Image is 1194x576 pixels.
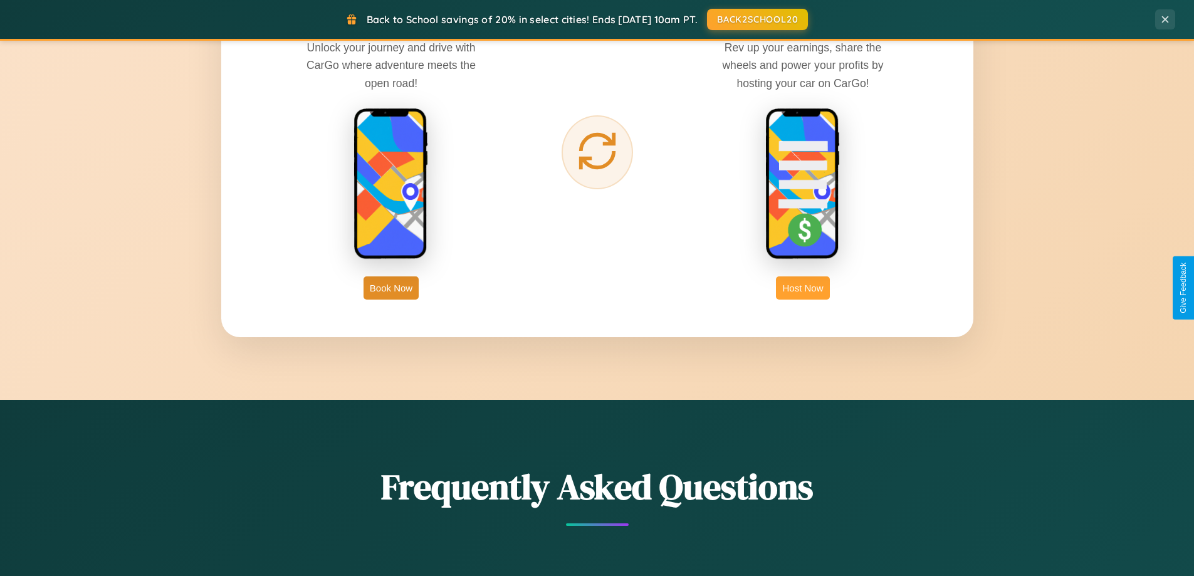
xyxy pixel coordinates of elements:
p: Unlock your journey and drive with CarGo where adventure meets the open road! [297,39,485,92]
img: host phone [765,108,841,261]
button: BACK2SCHOOL20 [707,9,808,30]
h2: Frequently Asked Questions [221,463,973,511]
button: Book Now [364,276,419,300]
button: Host Now [776,276,829,300]
span: Back to School savings of 20% in select cities! Ends [DATE] 10am PT. [367,13,698,26]
div: Give Feedback [1179,263,1188,313]
img: rent phone [353,108,429,261]
p: Rev up your earnings, share the wheels and power your profits by hosting your car on CarGo! [709,39,897,92]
